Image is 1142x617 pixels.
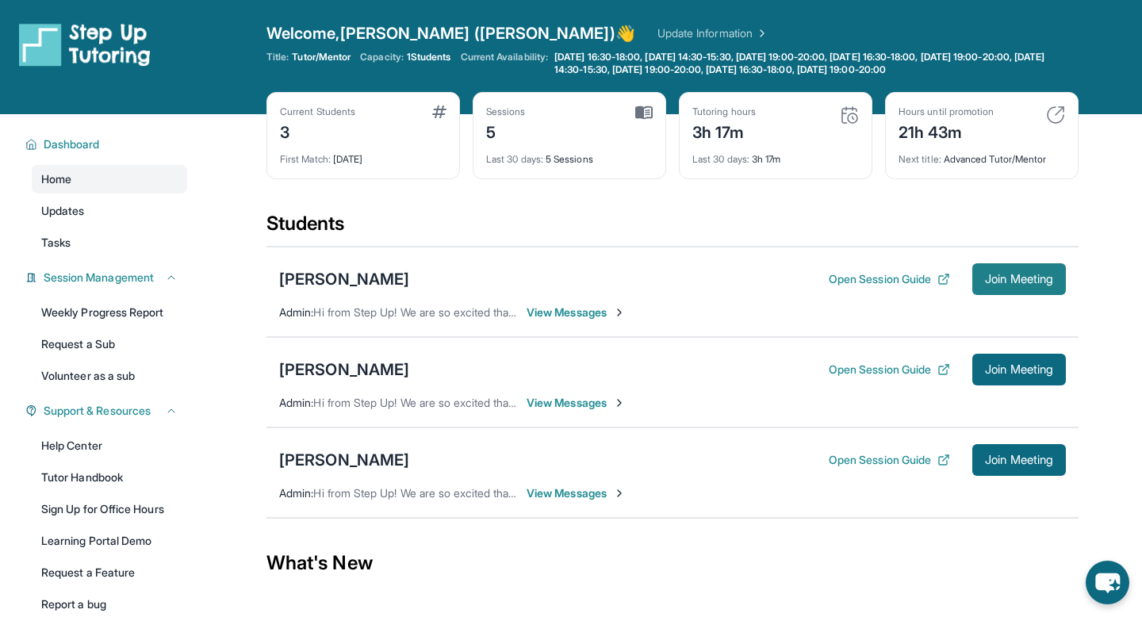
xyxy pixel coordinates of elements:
div: Sessions [486,105,526,118]
div: Tutoring hours [692,105,756,118]
span: Last 30 days : [486,153,543,165]
a: Learning Portal Demo [32,527,187,555]
button: Dashboard [37,136,178,152]
span: [DATE] 16:30-18:00, [DATE] 14:30-15:30, [DATE] 19:00-20:00, [DATE] 16:30-18:00, [DATE] 19:00-20:0... [554,51,1075,76]
a: Weekly Progress Report [32,298,187,327]
a: Home [32,165,187,194]
span: Welcome, [PERSON_NAME] ([PERSON_NAME]) 👋 [266,22,635,44]
div: [PERSON_NAME] [279,268,409,290]
span: Support & Resources [44,403,151,419]
img: card [1046,105,1065,125]
a: Tutor Handbook [32,463,187,492]
button: chat-button [1086,561,1129,604]
img: Chevron-Right [613,397,626,409]
button: Session Management [37,270,178,286]
span: Tutor/Mentor [292,51,351,63]
span: Join Meeting [985,365,1053,374]
div: [DATE] [280,144,446,166]
div: Hours until promotion [899,105,994,118]
span: Home [41,171,71,187]
a: Request a Sub [32,330,187,358]
a: Help Center [32,431,187,460]
button: Join Meeting [972,263,1066,295]
div: What's New [266,528,1079,598]
span: Last 30 days : [692,153,749,165]
a: Update Information [657,25,768,41]
div: Current Students [280,105,355,118]
a: Tasks [32,228,187,257]
span: Current Availability: [461,51,548,76]
div: 3h 17m [692,144,859,166]
a: [DATE] 16:30-18:00, [DATE] 14:30-15:30, [DATE] 19:00-20:00, [DATE] 16:30-18:00, [DATE] 19:00-20:0... [551,51,1079,76]
div: [PERSON_NAME] [279,358,409,381]
span: Admin : [279,305,313,319]
span: Title: [266,51,289,63]
span: Admin : [279,396,313,409]
button: Support & Resources [37,403,178,419]
div: 3 [280,118,355,144]
img: logo [19,22,151,67]
span: Tasks [41,235,71,251]
div: 5 [486,118,526,144]
div: [PERSON_NAME] [279,449,409,471]
a: Updates [32,197,187,225]
span: Join Meeting [985,455,1053,465]
span: Next title : [899,153,941,165]
img: card [840,105,859,125]
span: View Messages [527,305,626,320]
img: card [635,105,653,120]
span: Admin : [279,486,313,500]
span: 1 Students [407,51,451,63]
img: Chevron-Right [613,487,626,500]
span: First Match : [280,153,331,165]
button: Join Meeting [972,354,1066,385]
span: Capacity: [360,51,404,63]
a: Volunteer as a sub [32,362,187,390]
div: 5 Sessions [486,144,653,166]
img: Chevron-Right [613,306,626,319]
span: View Messages [527,395,626,411]
span: Updates [41,203,85,219]
div: 21h 43m [899,118,994,144]
div: 3h 17m [692,118,756,144]
img: card [432,105,446,118]
button: Join Meeting [972,444,1066,476]
button: Open Session Guide [829,271,950,287]
span: Session Management [44,270,154,286]
span: Dashboard [44,136,100,152]
div: Students [266,211,1079,246]
span: View Messages [527,485,626,501]
a: Sign Up for Office Hours [32,495,187,523]
img: Chevron Right [753,25,768,41]
div: Advanced Tutor/Mentor [899,144,1065,166]
button: Open Session Guide [829,362,950,377]
span: Join Meeting [985,274,1053,284]
button: Open Session Guide [829,452,950,468]
a: Request a Feature [32,558,187,587]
